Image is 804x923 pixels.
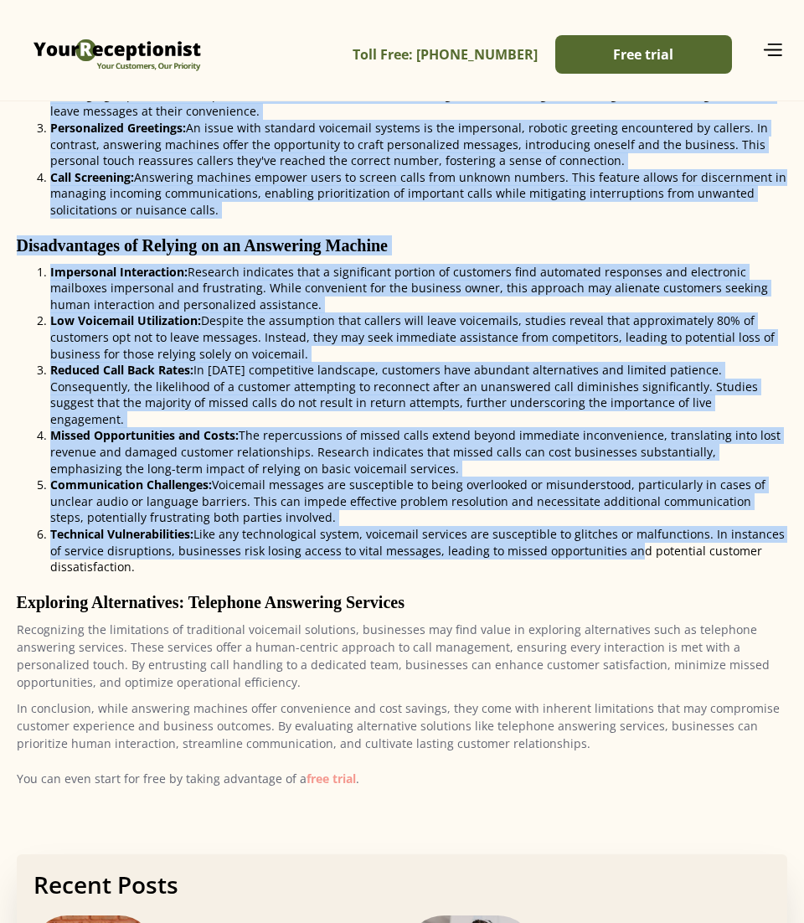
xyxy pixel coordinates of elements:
img: Virtual Receptionist - Answering Service - Call and Live Chat Receptionist - Virtual Receptionist... [29,13,205,88]
strong: Technical Vulnerabilities: [50,526,193,542]
strong: Impersonal Interaction: [50,264,188,280]
li: Voicemail messages are susceptible to being overlooked or misunderstood, particularly in cases of... [50,477,788,526]
a: Free trial [555,35,732,74]
p: In conclusion, while answering machines offer convenience and cost savings, they come with inhere... [17,699,788,787]
img: icon [761,43,783,56]
p: Recognizing the limitations of traditional voicemail solutions, businesses may find value in expl... [17,621,788,691]
strong: Personalized Greetings: [50,120,186,136]
li: Like any technological system, voicemail services are susceptible to glitches or malfunctions. In... [50,526,788,575]
li: The repercussions of missed calls extend beyond immediate inconvenience, translating into lost re... [50,427,788,477]
strong: Low Voicemail Utilization: [50,312,201,328]
strong: Reduced Call Back Rates: [50,362,193,378]
h4: Recent Posts [33,871,771,900]
a: Toll Free: [PHONE_NUMBER] [353,36,538,74]
a: home [29,13,205,88]
li: Answering machines empower users to screen calls from unknown numbers. This feature allows for di... [50,169,788,219]
strong: Exploring Alternatives: Telephone Answering Services [17,593,405,611]
strong: Missed Opportunities and Costs: [50,427,239,443]
strong: Call Screening: [50,169,134,185]
li: An issue with standard voicemail systems is the impersonal, robotic greeting encountered by calle... [50,120,788,169]
a: free trial [307,771,356,786]
li: In [DATE] competitive landscape, customers have abundant alternatives and limited patience. Conse... [50,362,788,427]
strong: Communication Challenges: [50,477,212,492]
strong: Disadvantages of Relying on an Answering Machine [17,236,388,255]
li: Research indicates that a significant portion of customers find automated responses and electroni... [50,264,788,313]
li: Despite the assumption that callers will leave voicemails, studies reveal that approximately 80% ... [50,312,788,362]
div: menu [736,39,783,62]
